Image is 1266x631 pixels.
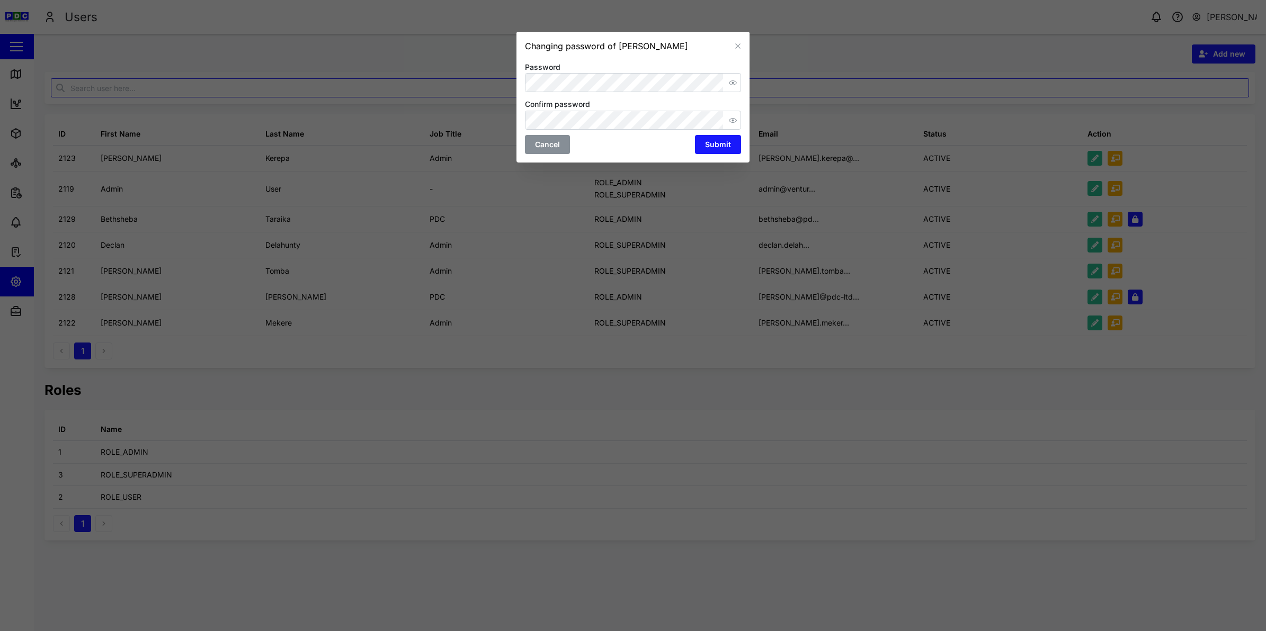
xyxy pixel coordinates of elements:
span: Cancel [535,136,560,154]
label: Password [525,61,560,73]
button: Submit [695,135,741,154]
h2: Changing password of [PERSON_NAME] [525,42,688,50]
span: Submit [705,136,731,154]
button: Cancel [525,135,570,154]
label: Confirm password [525,98,590,110]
